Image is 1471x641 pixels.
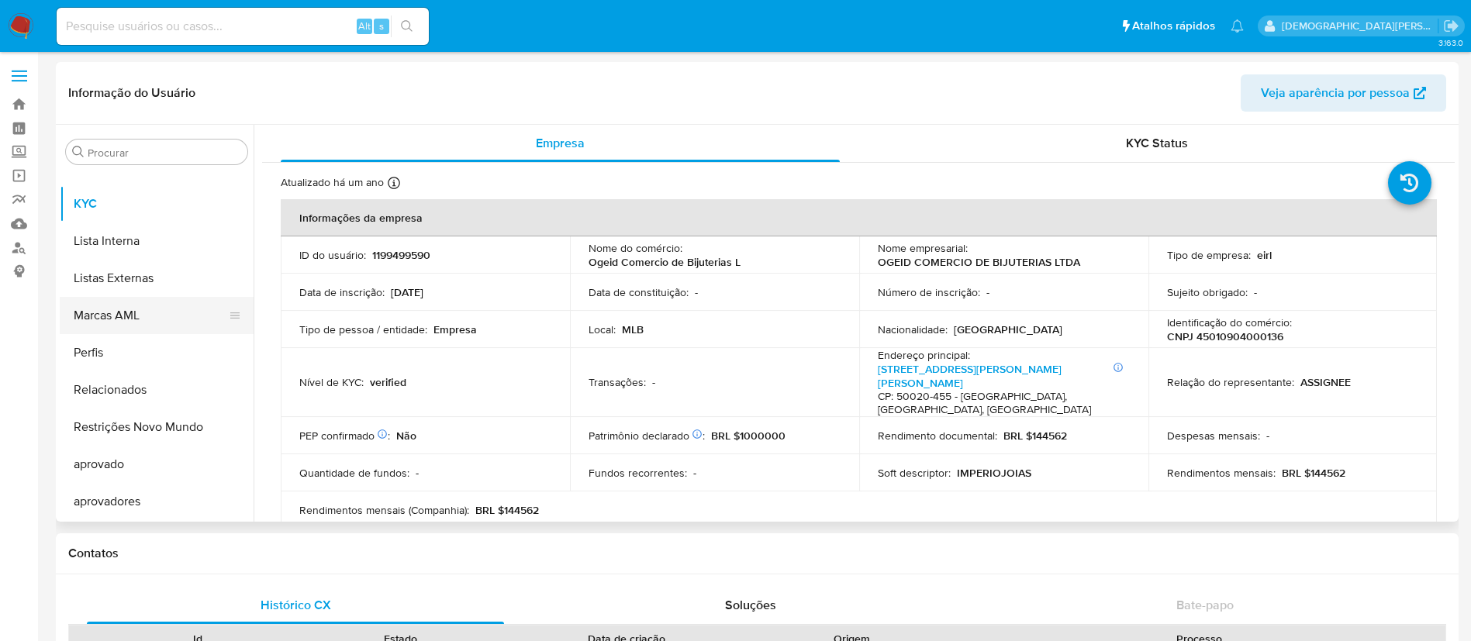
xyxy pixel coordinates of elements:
button: Veja aparência por pessoa [1241,74,1446,112]
p: Soft descriptor : [878,466,951,480]
p: Data de inscrição : [299,285,385,299]
button: Relacionados [60,371,254,408]
p: Não [396,429,416,443]
span: Empresa [536,134,585,152]
a: Notificações [1231,19,1244,33]
p: MLB [622,322,644,336]
p: Rendimentos mensais (Companhia) : [299,503,469,517]
span: Alt [358,19,371,33]
p: Nacionalidade : [878,322,948,336]
p: ASSIGNEE [1300,375,1351,389]
p: Ogeid Comercio de Bijuterias L [589,255,741,269]
button: Listas Externas [60,260,254,297]
p: - [416,466,419,480]
p: BRL $1000000 [711,429,786,443]
p: - [693,466,696,480]
p: Despesas mensais : [1167,429,1260,443]
p: - [652,375,655,389]
th: Informações da empresa [281,199,1437,236]
p: Identificação do comércio : [1167,315,1292,329]
p: PEP confirmado : [299,429,390,443]
p: Tipo de empresa : [1167,248,1251,262]
p: Nível de KYC : [299,375,364,389]
p: ID do usuário : [299,248,366,262]
span: Histórico CX [261,596,331,614]
button: search-icon [391,16,423,37]
h1: Contatos [68,546,1446,561]
a: [STREET_ADDRESS][PERSON_NAME][PERSON_NAME] [878,361,1062,391]
p: Patrimônio declarado : [589,429,705,443]
span: Bate-papo [1176,596,1234,614]
p: eirl [1257,248,1272,262]
p: 1199499590 [372,248,430,262]
span: Soluções [725,596,776,614]
p: Data de constituição : [589,285,689,299]
button: aprovadores [60,483,254,520]
p: - [695,285,698,299]
p: Local : [589,322,616,336]
input: Procurar [88,146,241,160]
input: Pesquise usuários ou casos... [57,16,429,36]
p: Quantidade de fundos : [299,466,409,480]
span: KYC Status [1126,134,1188,152]
button: Perfis [60,334,254,371]
button: Restrições Novo Mundo [60,408,254,446]
p: BRL $144562 [1282,466,1345,480]
p: - [986,285,989,299]
p: Nome do comércio : [589,241,682,255]
a: Sair [1443,18,1459,34]
p: - [1254,285,1257,299]
p: IMPERIOJOIAS [957,466,1031,480]
p: Atualizado há um ano [281,175,384,190]
span: Atalhos rápidos [1132,18,1215,34]
p: Rendimentos mensais : [1167,466,1276,480]
p: OGEID COMERCIO DE BIJUTERIAS LTDA [878,255,1080,269]
p: Fundos recorrentes : [589,466,687,480]
p: Empresa [433,322,477,336]
button: Marcas AML [60,297,241,334]
p: thais.asantos@mercadolivre.com [1282,19,1438,33]
p: CNPJ 45010904000136 [1167,329,1283,343]
span: Veja aparência por pessoa [1261,74,1410,112]
p: Transações : [589,375,646,389]
h4: CP: 50020-455 - [GEOGRAPHIC_DATA], [GEOGRAPHIC_DATA], [GEOGRAPHIC_DATA] [878,390,1124,417]
p: Tipo de pessoa / entidade : [299,322,427,336]
p: [GEOGRAPHIC_DATA] [954,322,1062,336]
p: BRL $144562 [1003,429,1067,443]
p: Endereço principal : [878,348,970,362]
p: BRL $144562 [475,503,539,517]
p: verified [370,375,406,389]
p: Número de inscrição : [878,285,980,299]
button: KYC [60,185,254,222]
button: Lista Interna [60,222,254,260]
h1: Informação do Usuário [68,85,195,101]
p: [DATE] [391,285,423,299]
button: aprovado [60,446,254,483]
p: Sujeito obrigado : [1167,285,1248,299]
p: - [1266,429,1269,443]
p: Nome empresarial : [878,241,968,255]
span: s [379,19,384,33]
button: Procurar [72,146,85,158]
p: Relação do representante : [1167,375,1294,389]
p: Rendimento documental : [878,429,997,443]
